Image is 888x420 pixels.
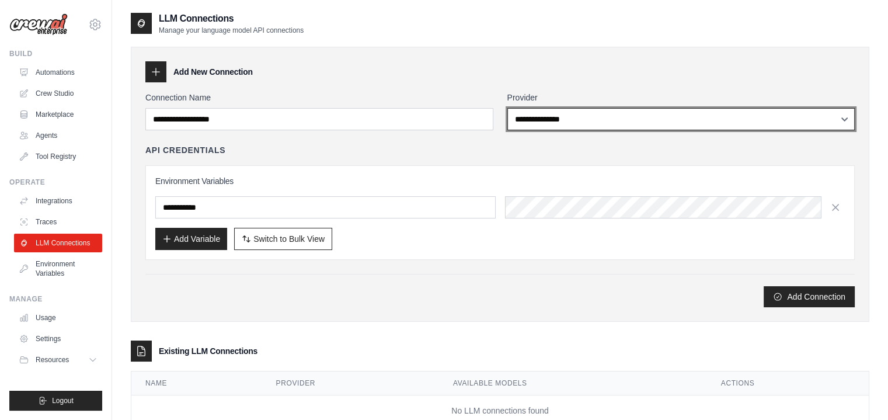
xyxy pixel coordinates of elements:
[439,372,707,395] th: Available Models
[14,234,102,252] a: LLM Connections
[14,105,102,124] a: Marketplace
[14,63,102,82] a: Automations
[159,345,257,357] h3: Existing LLM Connections
[707,372,869,395] th: Actions
[14,147,102,166] a: Tool Registry
[14,126,102,145] a: Agents
[159,12,304,26] h2: LLM Connections
[155,175,845,187] h3: Environment Variables
[14,192,102,210] a: Integrations
[14,84,102,103] a: Crew Studio
[14,329,102,348] a: Settings
[9,178,102,187] div: Operate
[159,26,304,35] p: Manage your language model API connections
[9,13,68,36] img: Logo
[145,144,225,156] h4: API Credentials
[262,372,439,395] th: Provider
[173,66,253,78] h3: Add New Connection
[36,355,69,365] span: Resources
[9,391,102,411] button: Logout
[131,372,262,395] th: Name
[14,350,102,369] button: Resources
[155,228,227,250] button: Add Variable
[507,92,855,103] label: Provider
[52,396,74,405] span: Logout
[14,255,102,283] a: Environment Variables
[9,49,102,58] div: Build
[145,92,493,103] label: Connection Name
[253,233,325,245] span: Switch to Bulk View
[14,213,102,231] a: Traces
[234,228,332,250] button: Switch to Bulk View
[14,308,102,327] a: Usage
[764,286,855,307] button: Add Connection
[9,294,102,304] div: Manage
